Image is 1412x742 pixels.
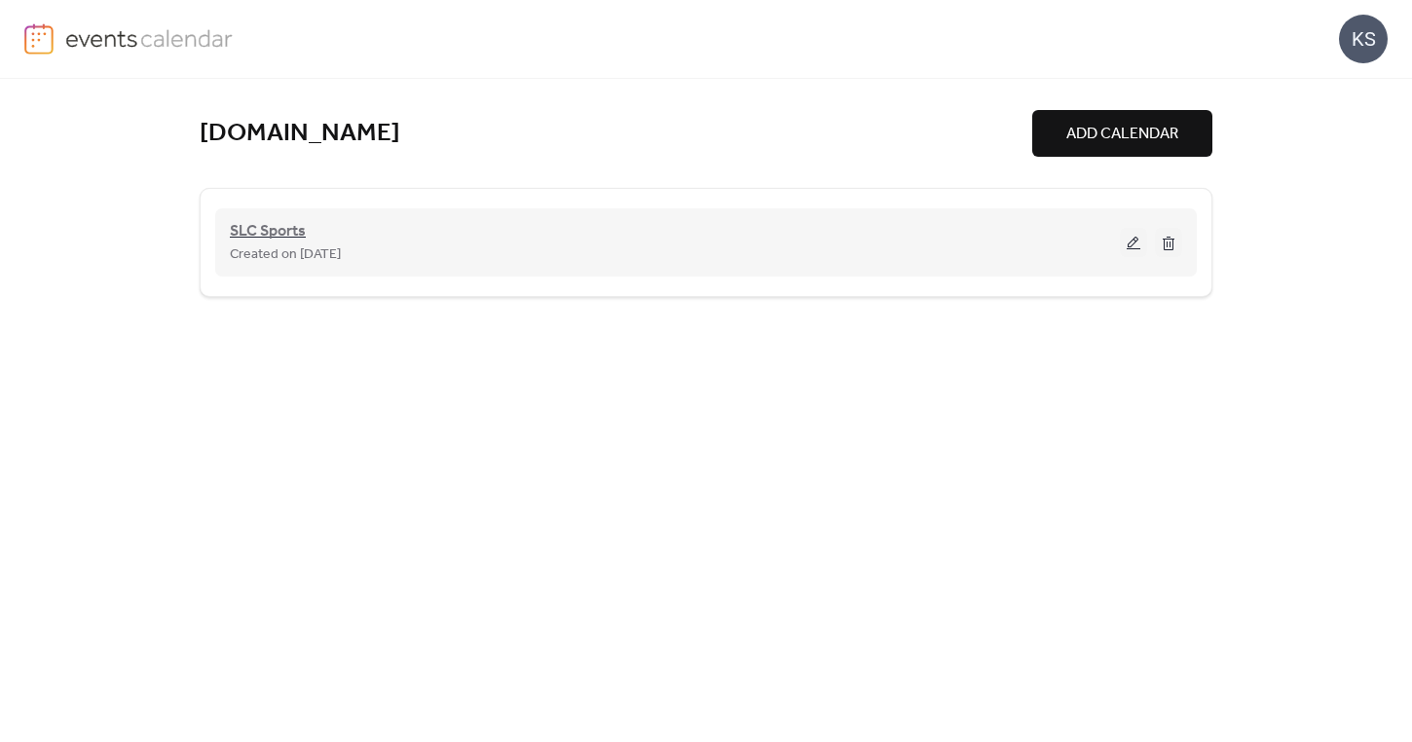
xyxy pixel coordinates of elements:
[200,118,400,150] a: [DOMAIN_NAME]
[230,220,306,243] span: SLC Sports
[1032,110,1212,157] button: ADD CALENDAR
[1339,15,1388,63] div: KS
[65,23,234,53] img: logo-type
[230,243,341,267] span: Created on [DATE]
[1066,123,1178,146] span: ADD CALENDAR
[24,23,54,55] img: logo
[230,226,306,238] a: SLC Sports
